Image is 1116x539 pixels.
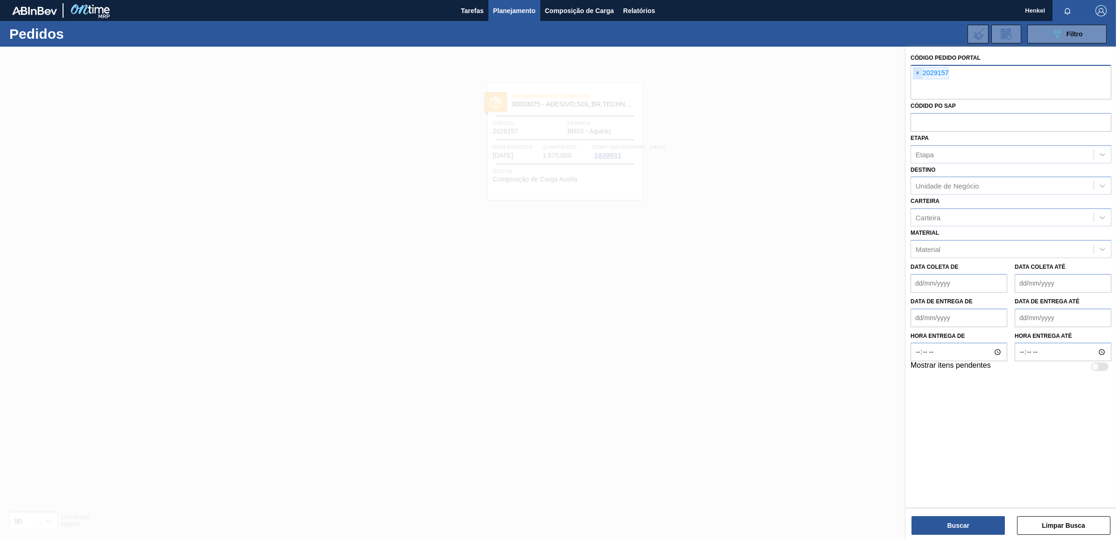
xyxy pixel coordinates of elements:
[913,67,949,79] div: 2029157
[911,135,929,141] label: Etapa
[12,7,57,15] img: TNhmsLtSVTkK8tSr43FrP2fwEKptu5GPRR3wAAAABJRU5ErkJggg==
[913,68,922,79] span: ×
[623,5,655,16] span: Relatórios
[1015,308,1111,327] input: dd/mm/yyyy
[911,264,958,270] label: Data coleta de
[1095,5,1107,16] img: Logout
[9,28,154,39] h1: Pedidos
[968,25,989,43] div: Importar Negociações dos Pedidos
[1052,4,1082,17] button: Notificações
[911,103,956,109] label: Códido PO SAP
[1015,298,1080,305] label: Data de Entrega até
[911,308,1007,327] input: dd/mm/yyyy
[911,298,973,305] label: Data de Entrega de
[916,150,934,158] div: Etapa
[911,167,935,173] label: Destino
[916,245,940,253] div: Material
[916,214,940,222] div: Carteira
[461,5,484,16] span: Tarefas
[991,25,1021,43] div: Solicitação de Revisão de Pedidos
[911,361,991,372] label: Mostrar itens pendentes
[1015,274,1111,293] input: dd/mm/yyyy
[911,55,981,61] label: Código Pedido Portal
[1067,30,1083,38] span: Filtro
[545,5,614,16] span: Composição de Carga
[911,230,939,236] label: Material
[1027,25,1107,43] button: Filtro
[1015,264,1065,270] label: Data coleta até
[911,329,1007,343] label: Hora entrega de
[1015,329,1111,343] label: Hora entrega até
[911,274,1007,293] input: dd/mm/yyyy
[911,198,939,204] label: Carteira
[493,5,536,16] span: Planejamento
[916,182,979,190] div: Unidade de Negócio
